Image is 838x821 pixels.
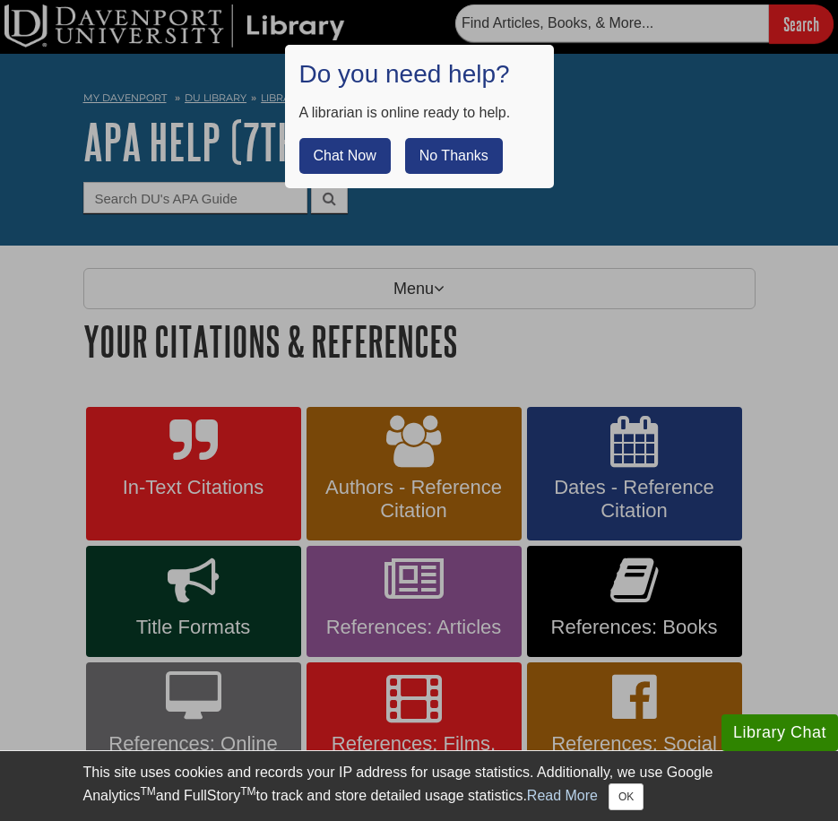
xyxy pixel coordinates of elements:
div: This site uses cookies and records your IP address for usage statistics. Additionally, we use Goo... [83,762,756,810]
sup: TM [240,785,255,798]
button: Library Chat [721,714,838,751]
a: Read More [527,788,598,803]
div: A librarian is online ready to help. [299,102,540,124]
h1: Do you need help? [299,59,540,90]
sup: TM [141,785,156,798]
button: Close [609,783,644,810]
button: No Thanks [405,138,503,174]
button: Chat Now [299,138,391,174]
